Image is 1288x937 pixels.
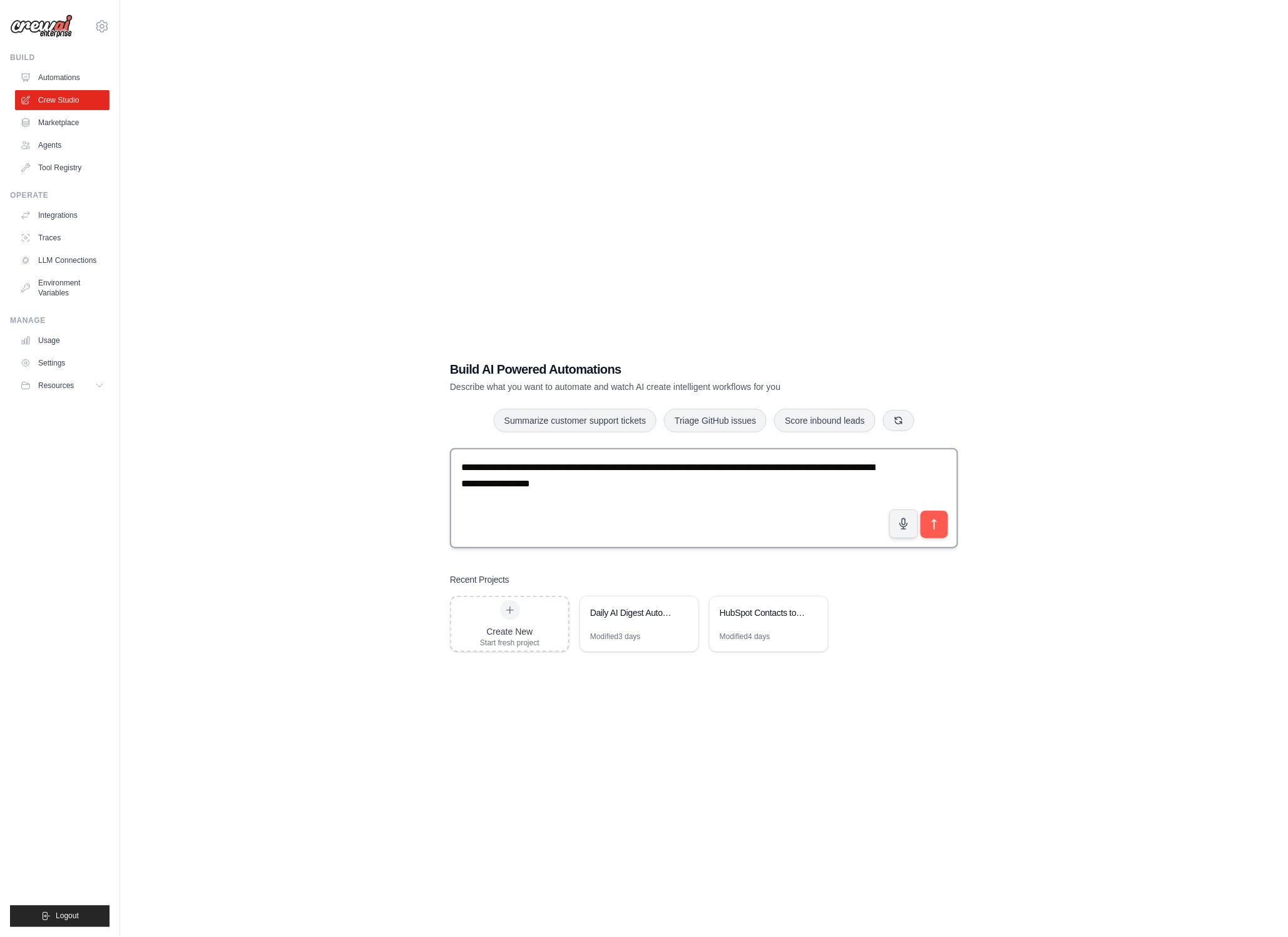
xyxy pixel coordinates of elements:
[774,409,876,433] button: Score inbound leads
[15,353,110,373] a: Settings
[10,14,73,38] img: Logo
[883,410,914,431] button: Get new suggestions
[720,632,770,642] div: Modified 4 days
[15,90,110,110] a: Crew Studio
[590,632,641,642] div: Modified 3 days
[664,409,767,433] button: Triage GitHub issues
[590,607,676,619] div: Daily AI Digest Automation
[15,205,110,225] a: Integrations
[889,509,918,538] button: Click to speak your automation idea
[38,381,74,391] span: Resources
[494,409,657,433] button: Summarize customer support tickets
[15,158,110,178] a: Tool Registry
[15,330,110,351] a: Usage
[480,625,539,638] div: Create New
[10,53,110,63] div: Build
[15,273,110,303] a: Environment Variables
[15,250,110,270] a: LLM Connections
[15,376,110,396] button: Resources
[15,135,110,155] a: Agents
[480,638,539,648] div: Start fresh project
[10,906,110,927] button: Logout
[1225,877,1288,937] iframe: Chat Widget
[720,607,805,619] div: HubSpot Contacts to Google Sheets Exporter
[450,573,509,586] h3: Recent Projects
[10,190,110,200] div: Operate
[450,381,871,393] p: Describe what you want to automate and watch AI create intelligent workflows for you
[10,315,110,325] div: Manage
[15,228,110,248] a: Traces
[450,361,871,378] h1: Build AI Powered Automations
[56,911,79,921] span: Logout
[15,113,110,133] a: Marketplace
[15,68,110,88] a: Automations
